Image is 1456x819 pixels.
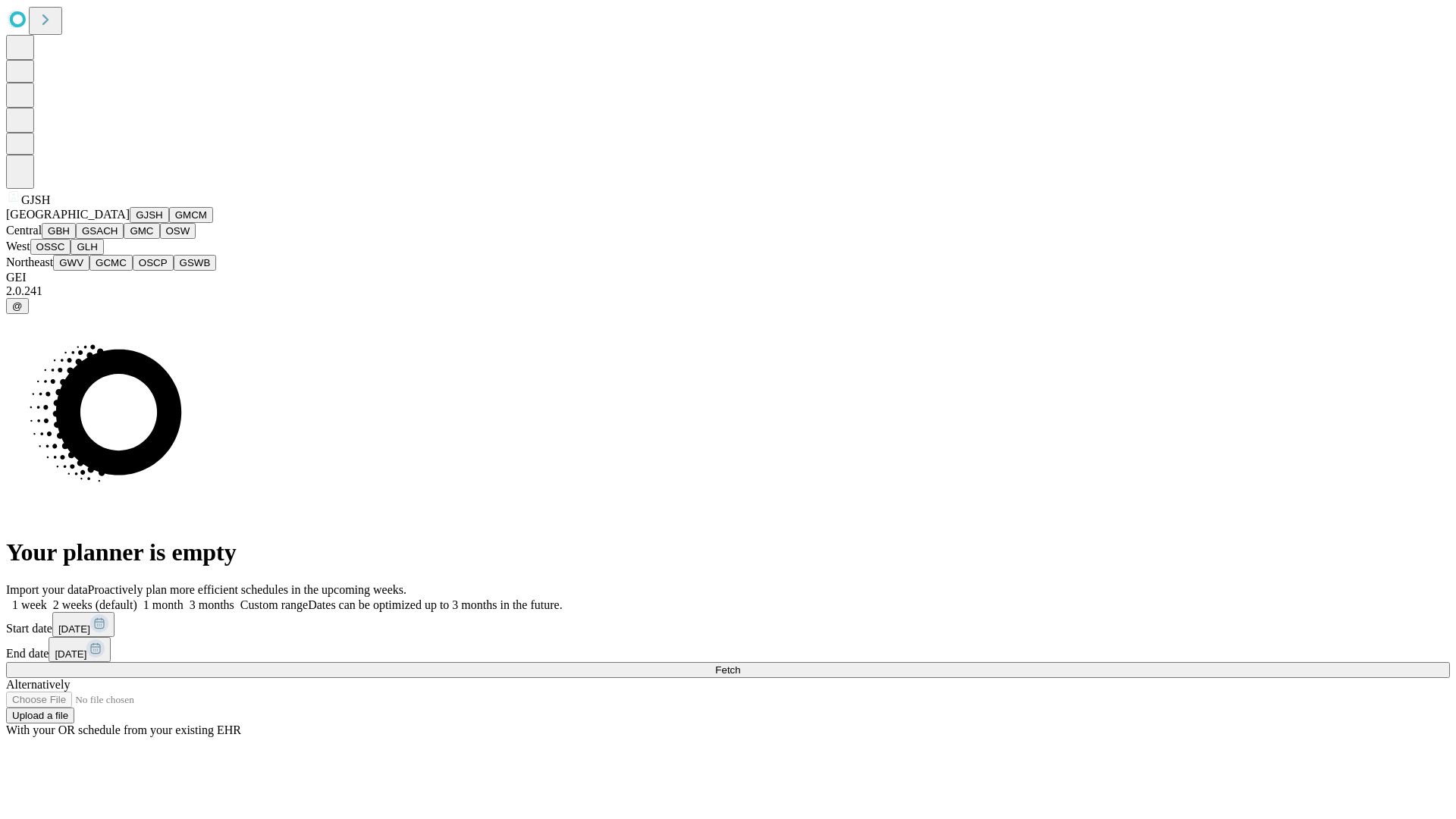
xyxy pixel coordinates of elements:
[6,723,241,736] span: With your OR schedule from your existing EHR
[21,193,50,206] span: GJSH
[6,256,53,268] span: Northeast
[6,208,130,221] span: [GEOGRAPHIC_DATA]
[143,598,184,611] span: 1 month
[6,662,1450,678] button: Fetch
[52,612,115,637] button: [DATE]
[240,598,308,611] span: Custom range
[6,678,70,691] span: Alternatively
[30,239,71,255] button: OSSC
[53,255,89,271] button: GWV
[6,583,88,596] span: Import your data
[133,255,174,271] button: OSCP
[6,224,42,237] span: Central
[42,223,76,239] button: GBH
[169,207,213,223] button: GMCM
[6,538,1450,566] h1: Your planner is empty
[12,598,47,611] span: 1 week
[55,648,86,660] span: [DATE]
[76,223,124,239] button: GSACH
[190,598,234,611] span: 3 months
[174,255,217,271] button: GSWB
[6,271,1450,284] div: GEI
[308,598,562,611] span: Dates can be optimized up to 3 months in the future.
[160,223,196,239] button: OSW
[53,598,137,611] span: 2 weeks (default)
[89,255,133,271] button: GCMC
[49,637,111,662] button: [DATE]
[6,612,1450,637] div: Start date
[6,637,1450,662] div: End date
[6,298,29,314] button: @
[71,239,103,255] button: GLH
[130,207,169,223] button: GJSH
[715,664,740,676] span: Fetch
[6,240,30,253] span: West
[88,583,406,596] span: Proactively plan more efficient schedules in the upcoming weeks.
[58,623,90,635] span: [DATE]
[6,284,1450,298] div: 2.0.241
[124,223,159,239] button: GMC
[6,708,74,723] button: Upload a file
[12,300,23,312] span: @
